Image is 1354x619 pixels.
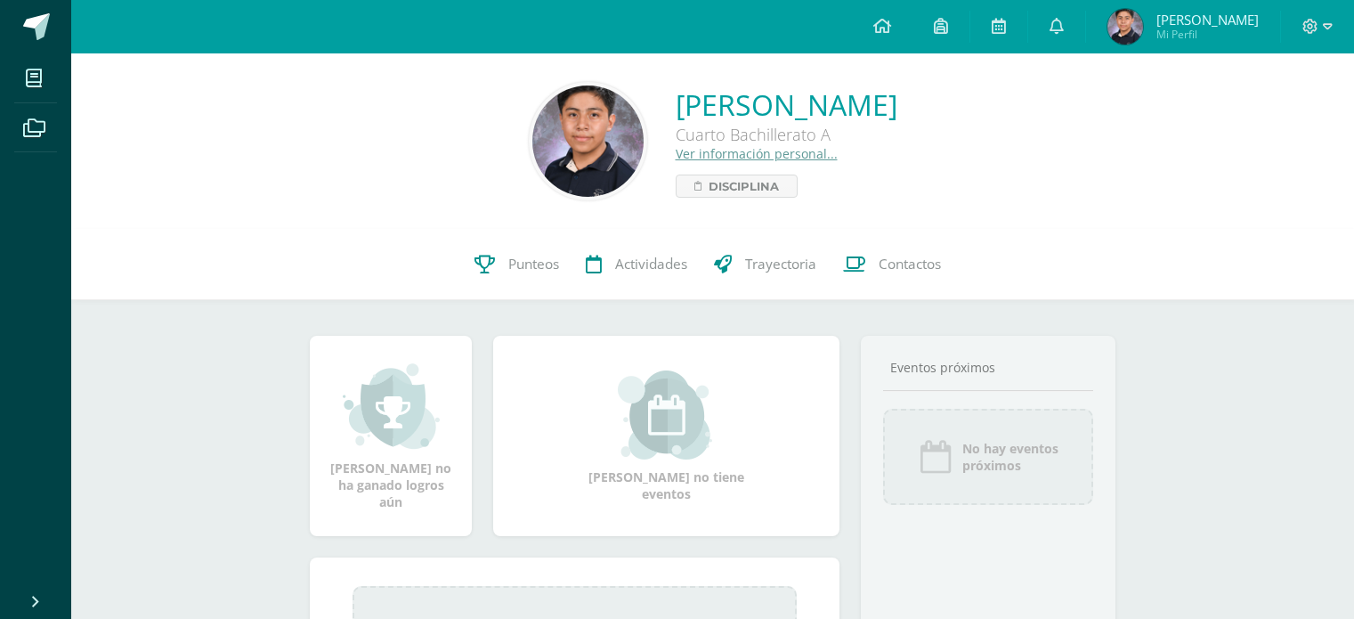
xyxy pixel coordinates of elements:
[572,229,701,300] a: Actividades
[883,359,1093,376] div: Eventos próximos
[962,440,1058,474] span: No hay eventos próximos
[618,371,715,460] img: event_small.png
[508,255,559,273] span: Punteos
[676,145,838,162] a: Ver información personal...
[701,229,830,300] a: Trayectoria
[1107,9,1143,45] img: cdf3cb3c7d7951f883d9889cb4ddf391.png
[343,362,440,451] img: achievement_small.png
[532,86,644,197] img: 8f15fac47d56aa385b7d7e3f141985b0.png
[676,86,897,124] a: [PERSON_NAME]
[1156,27,1259,42] span: Mi Perfil
[1156,11,1259,29] span: [PERSON_NAME]
[879,255,941,273] span: Contactos
[745,255,816,273] span: Trayectoria
[461,229,572,300] a: Punteos
[578,371,756,502] div: [PERSON_NAME] no tiene eventos
[615,255,687,273] span: Actividades
[830,229,954,300] a: Contactos
[918,439,953,475] img: event_icon.png
[328,362,454,510] div: [PERSON_NAME] no ha ganado logros aún
[709,175,779,197] span: Disciplina
[676,124,897,145] div: Cuarto Bachillerato A
[676,175,798,198] a: Disciplina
